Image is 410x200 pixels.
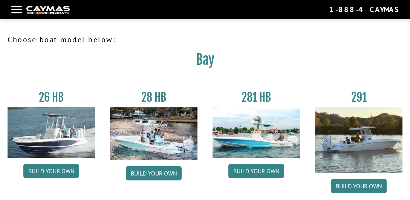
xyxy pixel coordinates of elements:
div: 1-888-4CAYMAS [329,5,399,14]
img: white-logo-c9c8dbefe5ff5ceceb0f0178aa75bf4bb51f6bca0971e226c86eb53dfe498488.png [26,6,70,14]
h3: 26 HB [8,90,95,104]
h3: 28 HB [110,90,197,104]
img: 28-hb-twin.jpg [213,107,300,158]
img: 291_Thumbnail.jpg [315,107,402,173]
a: Build your own [331,179,387,193]
a: Build your own [126,166,182,180]
h3: 291 [315,90,402,104]
a: Build your own [23,164,79,178]
h2: Bay [8,51,402,72]
img: 28_hb_thumbnail_for_caymas_connect.jpg [110,107,197,160]
h3: 281 HB [213,90,300,104]
img: 26_new_photo_resized.jpg [8,107,95,158]
a: Build your own [228,164,284,178]
p: Choose boat model below: [8,34,402,45]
